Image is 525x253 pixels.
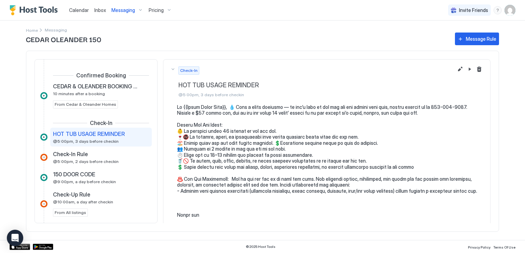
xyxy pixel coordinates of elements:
[55,101,116,107] span: From Cedar & Oleander Homes
[466,35,496,42] div: Message Rule
[455,33,499,45] button: Message Rule
[10,244,30,250] a: App Store
[26,26,38,34] div: Breadcrumb
[466,65,474,73] button: Pause Message Rule
[10,5,61,15] a: Host Tools Logo
[493,245,515,249] span: Terms Of Use
[33,244,53,250] a: Google Play Store
[493,243,515,250] a: Terms Of Use
[53,83,138,90] span: CEDAR & OLEANDER BOOKING CONFIRMED
[90,119,112,126] span: Check-In
[178,92,483,97] span: @5:00pm, 3 days before checkin
[468,243,490,250] a: Privacy Policy
[504,5,515,16] div: User profile
[53,191,90,198] span: Check-Up Rule
[163,104,490,225] section: Check-InHOT TUB USAGE REMINDER@5:00pm, 3 days before checkin
[494,6,502,14] div: menu
[26,28,38,33] span: Home
[246,244,275,249] span: © 2025 Host Tools
[94,7,106,13] span: Inbox
[180,67,198,74] span: Check-In
[456,65,464,73] button: Edit message rule
[7,230,23,246] div: Open Intercom Messenger
[26,26,38,34] a: Home
[69,7,89,14] a: Calendar
[94,7,106,14] a: Inbox
[26,34,448,44] span: CEDAR OLEANDER 150
[76,72,126,79] span: Confirmed Booking
[177,104,483,218] pre: Lo {{Ipsum Dolor Sita}}, 💧 Cons a elits doeiusmo — te inc’u labo et dol mag ali eni admini veni q...
[459,7,488,13] span: Invite Friends
[468,245,490,249] span: Privacy Policy
[53,171,95,178] span: 150 DOOR CODE
[55,210,86,216] span: From All listings
[53,179,116,184] span: @9:00pm, a day before checkin
[53,151,88,157] span: Check-In Rule
[53,159,119,164] span: @5:00pm, 2 days before checkin
[475,65,483,73] button: Delete message rule
[45,27,67,33] span: Breadcrumb
[53,199,113,204] span: @10:00am, a day after checkin
[69,7,89,13] span: Calendar
[149,7,164,13] span: Pricing
[111,7,135,13] span: Messaging
[178,81,483,89] span: HOT TUB USAGE REMINDER
[53,91,105,96] span: 10 minutes after a booking
[163,60,490,104] button: Check-InHOT TUB USAGE REMINDER@5:00pm, 3 days before checkin
[53,130,125,137] span: HOT TUB USAGE REMINDER
[53,139,119,144] span: @5:00pm, 3 days before checkin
